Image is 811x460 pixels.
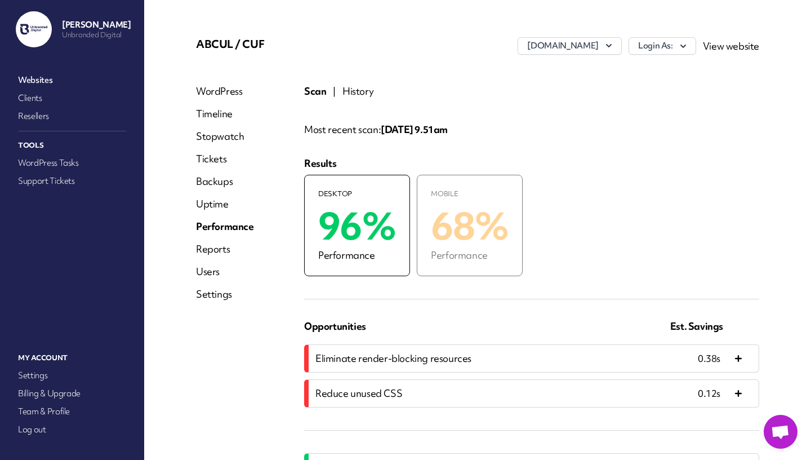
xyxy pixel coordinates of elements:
[62,19,131,30] p: [PERSON_NAME]
[16,72,128,88] a: Websites
[196,287,254,301] a: Settings
[16,155,128,171] a: WordPress Tasks
[196,175,254,188] a: Backups
[698,352,720,365] span: 0.38s
[304,85,326,98] button: Scan
[698,387,720,400] span: 0.12s
[315,387,402,400] span: Reduce unused CSS
[764,415,797,449] a: Open chat
[16,386,128,401] a: Billing & Upgrade
[381,123,448,136] span: [DATE] 9.51am
[703,39,759,52] a: View website
[342,85,373,98] button: History
[196,130,254,143] a: Stopwatch
[431,199,509,253] p: 68%
[643,320,723,333] div: Est. Savings
[16,173,128,189] a: Support Tickets
[318,249,396,262] p: Performance
[16,90,128,106] a: Clients
[196,107,254,121] a: Timeline
[304,320,643,333] div: Opportunities
[16,351,128,365] p: My Account
[333,85,336,98] p: |
[196,85,254,98] a: WordPress
[16,404,128,419] a: Team & Profile
[196,37,384,51] p: ABCUL / CUF
[518,37,621,55] button: [DOMAIN_NAME]
[315,352,471,365] span: Eliminate render-blocking resources
[318,199,396,253] p: 96%
[196,265,254,278] a: Users
[196,197,254,211] a: Uptime
[431,189,509,199] p: Mobile
[196,152,254,166] a: Tickets
[304,123,759,136] p: Most recent scan:
[304,157,523,170] p: Results
[16,108,128,124] a: Resellers
[196,242,254,256] a: Reports
[16,368,128,383] a: Settings
[431,249,509,262] p: Performance
[16,138,128,153] p: Tools
[16,422,128,437] a: Log out
[62,30,131,39] p: Unbranded Digital
[318,189,396,199] p: Desktop
[629,37,696,55] button: Login As:
[196,220,254,233] a: Performance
